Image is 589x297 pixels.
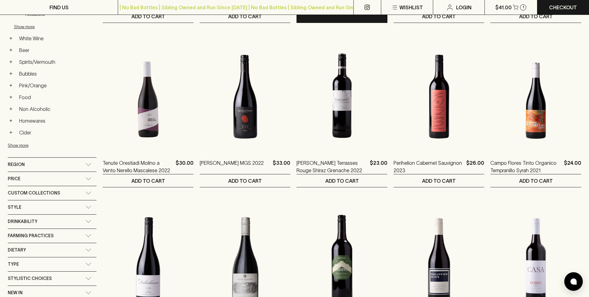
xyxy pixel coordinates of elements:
span: Type [8,260,19,268]
button: + [8,94,14,100]
p: Login [456,4,472,11]
a: White Wine [16,33,96,44]
button: ADD TO CART [490,10,581,23]
button: + [8,118,14,124]
a: [PERSON_NAME] MGS 2022 [200,159,264,174]
a: Homewares [16,116,96,126]
a: Food [16,92,96,103]
button: ADD TO CART [490,174,581,187]
p: $41.00 [495,4,512,11]
p: ADD TO CART [519,177,553,185]
div: Style [8,200,96,214]
a: Perihelion Cabernet Sauvignon 2023 [394,159,464,174]
button: ADD TO CART [297,174,387,187]
div: Price [8,172,96,186]
p: $30.00 [176,159,194,174]
a: Bubbles [16,68,96,79]
div: Stylistic Choices [8,272,96,286]
p: $33.00 [273,159,290,174]
button: ADD TO CART [103,10,194,23]
p: ADD TO CART [228,177,262,185]
img: Fontanet Les Terrasses Rouge Shiraz Grenache 2022 [297,41,387,150]
img: Perihelion Cabernet Sauvignon 2023 [394,41,484,150]
p: FIND US [49,4,69,11]
p: Checkout [549,4,577,11]
div: Custom Collections [8,186,96,200]
a: Cider [16,127,96,138]
a: Spirits/Vermouth [16,57,96,67]
p: ADD TO CART [228,13,262,20]
p: ADD TO CART [422,13,456,20]
button: ADD TO CART [103,174,194,187]
p: ADD TO CART [325,177,359,185]
div: Dietary [8,243,96,257]
a: Beer [16,45,96,55]
button: + [8,35,14,41]
button: + [8,47,14,53]
div: Drinkability [8,215,96,229]
a: Campo Flores Tinto Organico Tempranillo Syrah 2021 [490,159,561,174]
button: + [8,59,14,65]
button: Show more [14,20,95,33]
button: ADD TO CART [394,10,484,23]
button: + [8,106,14,112]
p: $26.00 [466,159,484,174]
span: Region [8,161,25,168]
div: Region [8,158,96,172]
button: + [8,71,14,77]
p: ADD TO CART [131,177,165,185]
p: $23.00 [370,159,387,174]
a: Tenute Orestiadi Molino a Vento Nerello Mascalese 2022 [103,159,173,174]
button: Show more [8,139,89,152]
span: Custom Collections [8,189,60,197]
span: Style [8,203,21,211]
button: + [8,82,14,89]
p: Wishlist [399,4,423,11]
button: ADD TO CART [297,10,387,23]
div: Farming Practices [8,229,96,243]
a: Non Alcoholic [16,104,96,114]
p: ADD TO CART [519,13,553,20]
p: ADD TO CART [422,177,456,185]
button: + [8,129,14,136]
button: ADD TO CART [200,10,291,23]
a: Pink/Orange [16,80,96,91]
button: ADD TO CART [200,174,291,187]
span: New In [8,289,23,297]
p: ADD TO CART [325,13,359,20]
img: Tenute Orestiadi Molino a Vento Nerello Mascalese 2022 [103,41,194,150]
p: $24.00 [564,159,581,174]
div: Type [8,257,96,271]
img: Tim Smith MGS 2022 [200,41,291,150]
span: Farming Practices [8,232,53,240]
span: Stylistic Choices [8,275,52,282]
button: ADD TO CART [394,174,484,187]
p: 1 [523,6,524,9]
img: bubble-icon [570,278,577,285]
img: Campo Flores Tinto Organico Tempranillo Syrah 2021 [490,41,581,150]
span: Drinkability [8,218,37,225]
a: [PERSON_NAME] Terrasses Rouge Shiraz Grenache 2022 [297,159,367,174]
p: ADD TO CART [131,13,165,20]
span: Price [8,175,20,183]
span: Dietary [8,246,26,254]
